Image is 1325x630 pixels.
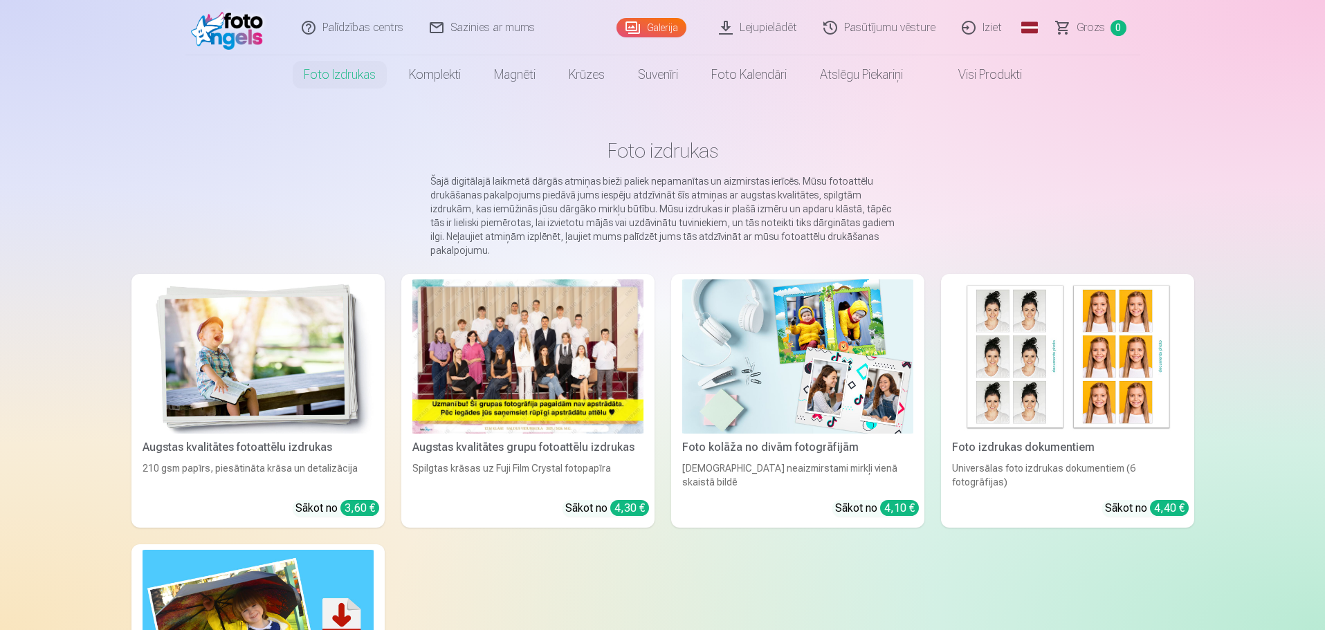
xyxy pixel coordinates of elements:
[1150,500,1189,516] div: 4,40 €
[835,500,919,517] div: Sākot no
[131,274,385,528] a: Augstas kvalitātes fotoattēlu izdrukasAugstas kvalitātes fotoattēlu izdrukas210 gsm papīrs, piesā...
[880,500,919,516] div: 4,10 €
[477,55,552,94] a: Magnēti
[803,55,920,94] a: Atslēgu piekariņi
[287,55,392,94] a: Foto izdrukas
[695,55,803,94] a: Foto kalendāri
[407,461,649,489] div: Spilgtas krāsas uz Fuji Film Crystal fotopapīra
[407,439,649,456] div: Augstas kvalitātes grupu fotoattēlu izdrukas
[677,439,919,456] div: Foto kolāža no divām fotogrāfijām
[143,138,1183,163] h1: Foto izdrukas
[191,6,271,50] img: /fa1
[677,461,919,489] div: [DEMOGRAPHIC_DATA] neaizmirstami mirkļi vienā skaistā bildē
[947,461,1189,489] div: Universālas foto izdrukas dokumentiem (6 fotogrāfijas)
[947,439,1189,456] div: Foto izdrukas dokumentiem
[671,274,924,528] a: Foto kolāža no divām fotogrāfijāmFoto kolāža no divām fotogrāfijām[DEMOGRAPHIC_DATA] neaizmirstam...
[137,461,379,489] div: 210 gsm papīrs, piesātināta krāsa un detalizācija
[552,55,621,94] a: Krūzes
[941,274,1194,528] a: Foto izdrukas dokumentiemFoto izdrukas dokumentiemUniversālas foto izdrukas dokumentiem (6 fotogr...
[565,500,649,517] div: Sākot no
[1077,19,1105,36] span: Grozs
[1111,20,1126,36] span: 0
[952,279,1183,434] img: Foto izdrukas dokumentiem
[621,55,695,94] a: Suvenīri
[616,18,686,37] a: Galerija
[392,55,477,94] a: Komplekti
[1105,500,1189,517] div: Sākot no
[401,274,655,528] a: Augstas kvalitātes grupu fotoattēlu izdrukasSpilgtas krāsas uz Fuji Film Crystal fotopapīraSākot ...
[143,279,374,434] img: Augstas kvalitātes fotoattēlu izdrukas
[340,500,379,516] div: 3,60 €
[920,55,1039,94] a: Visi produkti
[295,500,379,517] div: Sākot no
[682,279,913,434] img: Foto kolāža no divām fotogrāfijām
[610,500,649,516] div: 4,30 €
[137,439,379,456] div: Augstas kvalitātes fotoattēlu izdrukas
[430,174,895,257] p: Šajā digitālajā laikmetā dārgās atmiņas bieži paliek nepamanītas un aizmirstas ierīcēs. Mūsu foto...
